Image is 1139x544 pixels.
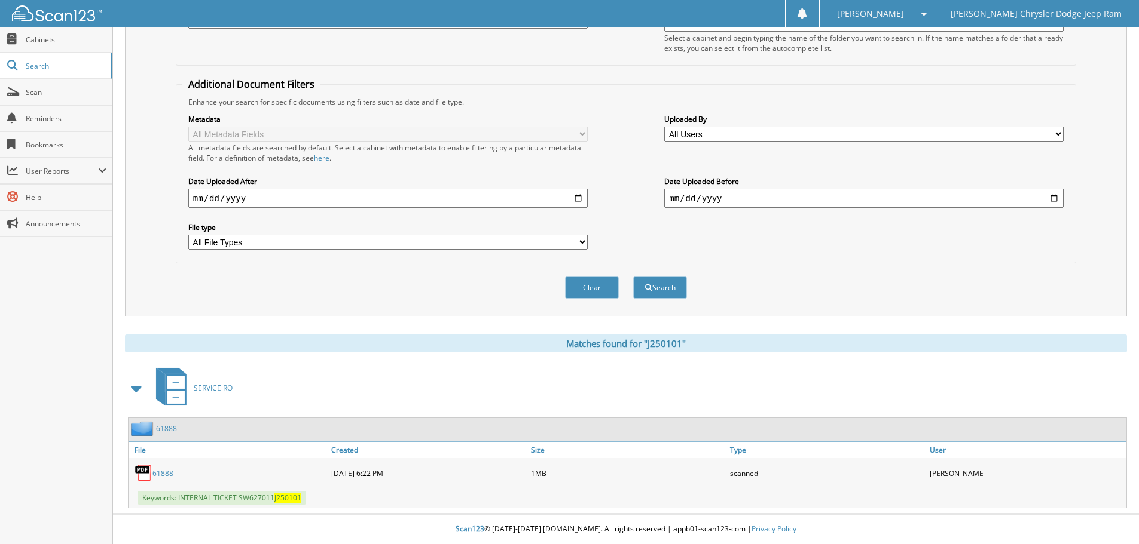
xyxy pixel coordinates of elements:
div: Enhance your search for specific documents using filters such as date and file type. [182,97,1070,107]
span: Bookmarks [26,140,106,150]
a: here [314,153,329,163]
a: 61888 [156,423,177,434]
img: folder2.png [131,421,156,436]
span: J250101 [274,493,301,503]
label: Uploaded By [664,114,1064,124]
span: Scan [26,87,106,97]
img: PDF.png [135,464,152,482]
input: start [188,189,588,208]
span: [PERSON_NAME] [837,10,904,17]
div: 1MB [528,461,728,485]
a: Privacy Policy [752,524,796,534]
a: File [129,442,328,458]
a: Size [528,442,728,458]
span: Keywords: INTERNAL TICKET SW627011 [138,491,306,505]
span: SERVICE RO [194,383,233,393]
span: Scan123 [456,524,484,534]
span: Announcements [26,219,106,229]
div: [DATE] 6:22 PM [328,461,528,485]
button: Search [633,276,687,299]
a: SERVICE RO [149,364,233,411]
a: User [927,442,1126,458]
div: Matches found for "J250101" [125,334,1127,352]
span: [PERSON_NAME] Chrysler Dodge Jeep Ram [951,10,1122,17]
legend: Additional Document Filters [182,78,320,91]
span: Search [26,61,105,71]
label: Metadata [188,114,588,124]
label: Date Uploaded After [188,176,588,186]
input: end [664,189,1064,208]
a: Created [328,442,528,458]
span: Cabinets [26,35,106,45]
label: File type [188,222,588,232]
div: Select a cabinet and begin typing the name of the folder you want to search in. If the name match... [664,33,1064,53]
button: Clear [565,276,619,299]
a: Type [727,442,927,458]
img: scan123-logo-white.svg [12,5,102,21]
span: User Reports [26,166,98,176]
div: © [DATE]-[DATE] [DOMAIN_NAME]. All rights reserved | appb01-scan123-com | [113,515,1139,544]
a: 61888 [152,468,173,478]
div: scanned [727,461,927,485]
span: Help [26,192,106,202]
div: [PERSON_NAME] [927,461,1126,485]
span: Reminders [26,113,106,124]
label: Date Uploaded Before [664,176,1064,186]
div: All metadata fields are searched by default. Select a cabinet with metadata to enable filtering b... [188,143,588,163]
